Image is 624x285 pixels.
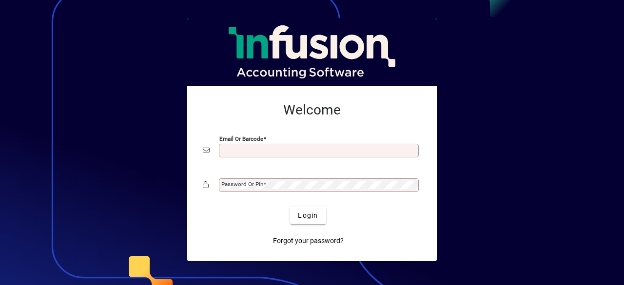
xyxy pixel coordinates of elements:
span: Login [298,210,318,221]
a: Forgot your password? [269,232,348,249]
button: Login [290,207,326,224]
span: Forgot your password? [273,236,344,246]
h2: Welcome [203,102,421,118]
mat-label: Password or Pin [221,181,263,188]
mat-label: Email or Barcode [219,135,263,142]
